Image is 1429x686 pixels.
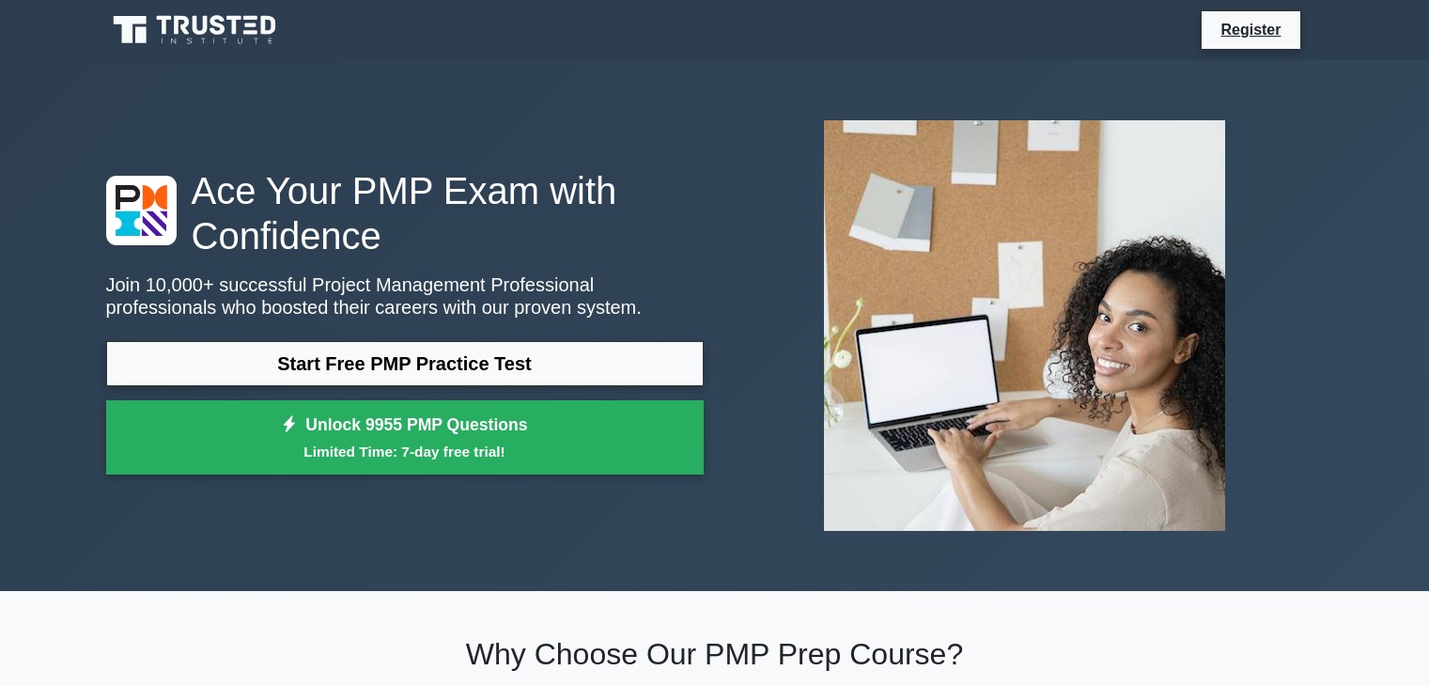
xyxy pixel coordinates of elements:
[106,400,704,476] a: Unlock 9955 PMP QuestionsLimited Time: 7-day free trial!
[106,273,704,319] p: Join 10,000+ successful Project Management Professional professionals who boosted their careers w...
[1209,18,1292,41] a: Register
[106,168,704,258] h1: Ace Your PMP Exam with Confidence
[130,441,680,462] small: Limited Time: 7-day free trial!
[106,636,1324,672] h2: Why Choose Our PMP Prep Course?
[106,341,704,386] a: Start Free PMP Practice Test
